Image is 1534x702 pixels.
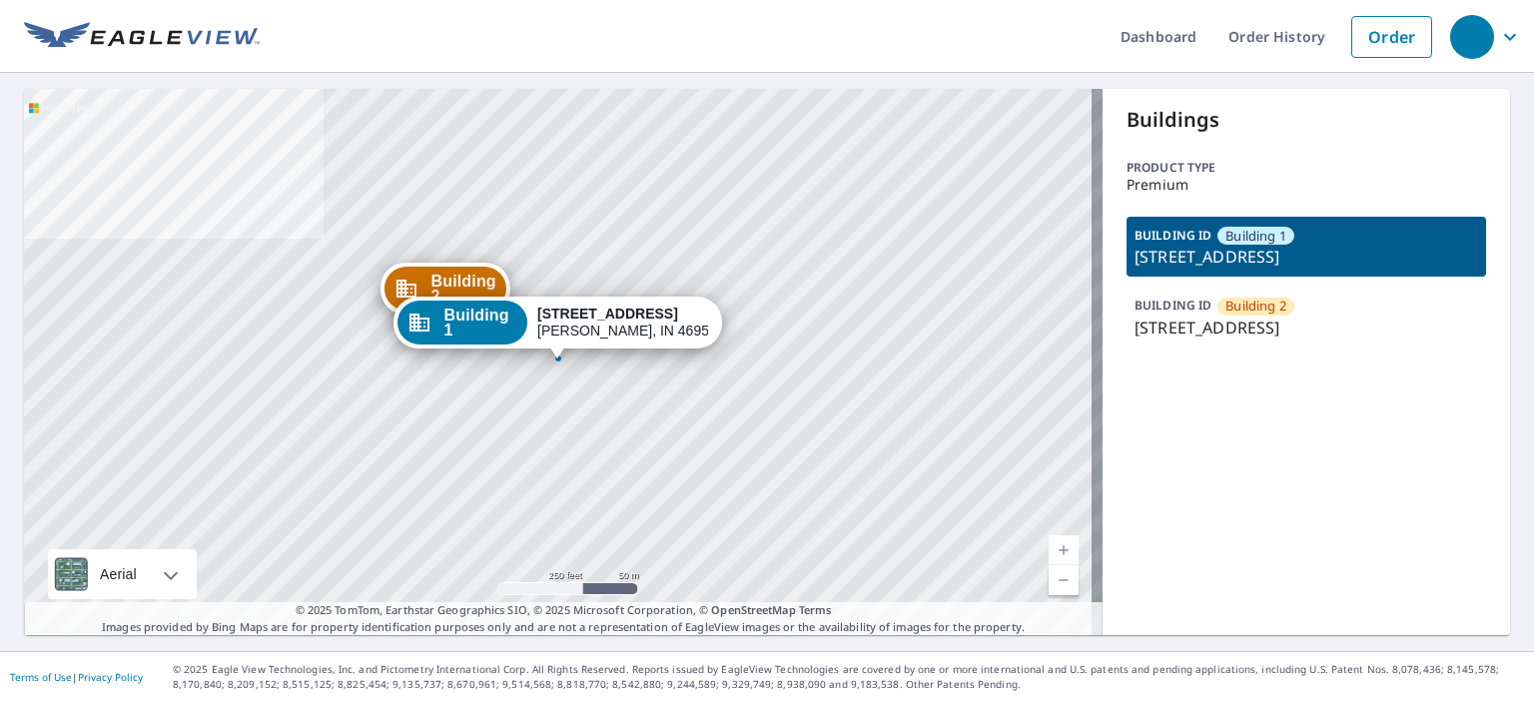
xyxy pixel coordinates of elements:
[1135,297,1211,314] p: BUILDING ID
[48,549,197,599] div: Aerial
[10,671,143,683] p: |
[10,670,72,684] a: Terms of Use
[1135,227,1211,244] p: BUILDING ID
[1049,565,1079,595] a: Current Level 17, Zoom Out
[1225,297,1286,316] span: Building 2
[1127,105,1486,135] p: Buildings
[1127,177,1486,193] p: Premium
[1127,159,1486,177] p: Product type
[537,306,678,322] strong: [STREET_ADDRESS]
[24,22,260,52] img: EV Logo
[78,670,143,684] a: Privacy Policy
[296,602,832,619] span: © 2025 TomTom, Earthstar Geographics SIO, © 2025 Microsoft Corporation, ©
[1135,245,1478,269] p: [STREET_ADDRESS]
[393,297,723,358] div: Dropped pin, building Building 1, Commercial property, 1100 N Park Ave Marion, IN 46952
[1351,16,1432,58] a: Order
[173,662,1524,692] p: © 2025 Eagle View Technologies, Inc. and Pictometry International Corp. All Rights Reserved. Repo...
[431,274,496,304] span: Building 2
[711,602,795,617] a: OpenStreetMap
[381,263,510,325] div: Dropped pin, building Building 2, Commercial property, 1100 North Park Avenue Marion, IN 46952
[1135,316,1478,340] p: [STREET_ADDRESS]
[799,602,832,617] a: Terms
[537,306,708,340] div: [PERSON_NAME], IN 46952
[94,549,143,599] div: Aerial
[444,308,517,338] span: Building 1
[1049,535,1079,565] a: Current Level 17, Zoom In
[24,602,1103,635] p: Images provided by Bing Maps are for property identification purposes only and are not a represen...
[1225,227,1286,246] span: Building 1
